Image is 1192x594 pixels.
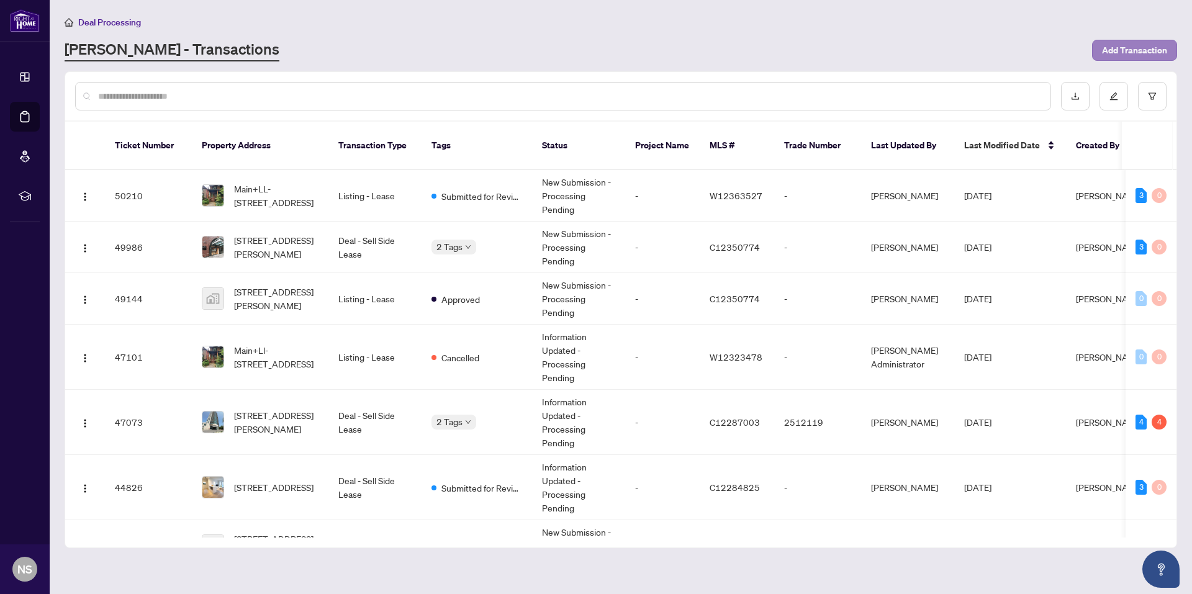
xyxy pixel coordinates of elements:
td: Listing - Lease [328,273,422,325]
td: Information Updated - Processing Pending [532,390,625,455]
span: [STREET_ADDRESS][PERSON_NAME] [234,285,318,312]
button: Logo [75,289,95,308]
td: - [774,455,861,520]
span: [PERSON_NAME] [1076,416,1143,428]
td: - [774,273,861,325]
td: Listing - Lease [328,520,422,572]
span: NS [17,560,32,578]
img: thumbnail-img [202,412,223,433]
img: Logo [80,353,90,363]
button: download [1061,82,1090,110]
th: Property Address [192,122,328,170]
th: Trade Number [774,122,861,170]
span: [PERSON_NAME] [1076,293,1143,304]
span: [DATE] [964,351,991,362]
th: Ticket Number [105,122,192,170]
td: - [774,170,861,222]
img: thumbnail-img [202,477,223,498]
button: Logo [75,186,95,205]
div: 0 [1152,291,1167,306]
img: Logo [80,192,90,202]
th: Created By [1066,122,1140,170]
span: C12287003 [710,416,760,428]
th: Last Updated By [861,122,954,170]
button: Logo [75,347,95,367]
td: Information Updated - Processing Pending [532,455,625,520]
td: [PERSON_NAME] [861,455,954,520]
td: New Submission - Processing Pending [532,170,625,222]
td: - [625,273,700,325]
button: Add Transaction [1092,40,1177,61]
span: [DATE] [964,190,991,201]
button: Logo [75,477,95,497]
th: Tags [422,122,532,170]
button: Logo [75,536,95,556]
td: - [625,390,700,455]
td: - [774,222,861,273]
div: 0 [1152,240,1167,254]
img: Logo [80,418,90,428]
div: 4 [1136,415,1147,430]
td: Deal - Sell Side Lease [328,222,422,273]
button: Logo [75,412,95,432]
div: 3 [1136,188,1147,203]
td: 44826 [105,455,192,520]
span: 2 Tags [436,415,463,429]
td: 47073 [105,390,192,455]
span: edit [1109,92,1118,101]
td: New Submission - Processing Pending [532,520,625,572]
span: down [465,244,471,250]
span: [DATE] [964,482,991,493]
span: C12350774 [710,293,760,304]
span: [STREET_ADDRESS][PERSON_NAME] [234,408,318,436]
span: [DATE] [964,416,991,428]
td: 47101 [105,325,192,390]
img: thumbnail-img [202,346,223,367]
span: Main+LL-[STREET_ADDRESS] [234,182,318,209]
td: [PERSON_NAME] [861,390,954,455]
span: Submitted for Review [441,189,522,203]
td: 49986 [105,222,192,273]
img: thumbnail-img [202,185,223,206]
img: Logo [80,484,90,493]
div: 3 [1136,480,1147,495]
span: W12323478 [710,351,762,362]
td: [PERSON_NAME] [861,170,954,222]
td: 49144 [105,273,192,325]
span: [PERSON_NAME] [1076,482,1143,493]
span: [STREET_ADDRESS][PERSON_NAME] [234,532,318,559]
span: [DATE] [964,241,991,253]
img: thumbnail-img [202,535,223,556]
div: 0 [1136,291,1147,306]
td: 50210 [105,170,192,222]
td: - [625,520,700,572]
td: - [625,170,700,222]
a: [PERSON_NAME] - Transactions [65,39,279,61]
img: thumbnail-img [202,236,223,258]
div: 3 [1136,240,1147,254]
img: Logo [80,295,90,305]
button: filter [1138,82,1167,110]
span: [DATE] [964,293,991,304]
td: New Submission - Processing Pending [532,273,625,325]
td: - [774,325,861,390]
td: - [625,325,700,390]
td: [PERSON_NAME] [861,222,954,273]
span: filter [1148,92,1157,101]
div: 0 [1152,349,1167,364]
span: Cancelled [441,351,479,364]
span: [STREET_ADDRESS] [234,480,314,494]
span: Deal Processing [78,17,141,28]
span: [STREET_ADDRESS][PERSON_NAME] [234,233,318,261]
span: Add Transaction [1102,40,1167,60]
img: Logo [80,243,90,253]
span: download [1071,92,1080,101]
td: [PERSON_NAME] [861,273,954,325]
span: 2 Tags [436,240,463,254]
td: - [625,455,700,520]
button: Logo [75,237,95,257]
div: 0 [1136,349,1147,364]
button: Open asap [1142,551,1180,588]
td: Listing - Lease [328,325,422,390]
th: Last Modified Date [954,122,1066,170]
